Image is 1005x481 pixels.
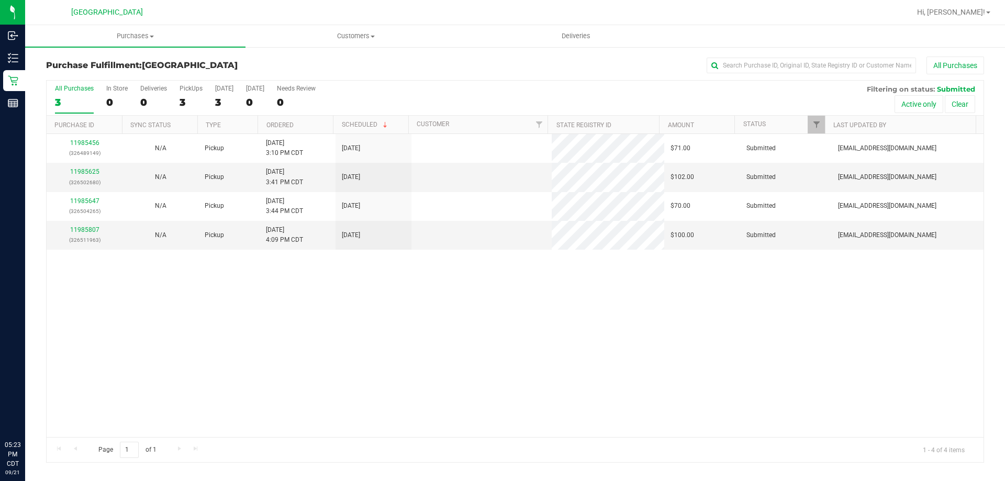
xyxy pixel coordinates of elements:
[668,121,694,129] a: Amount
[671,143,690,153] span: $71.00
[25,31,245,41] span: Purchases
[746,230,776,240] span: Submitted
[70,226,99,233] a: 11985807
[8,30,18,41] inline-svg: Inbound
[746,201,776,211] span: Submitted
[155,231,166,239] span: Not Applicable
[155,172,166,182] button: N/A
[266,121,294,129] a: Ordered
[945,95,975,113] button: Clear
[120,442,139,458] input: 1
[180,85,203,92] div: PickUps
[155,201,166,211] button: N/A
[142,60,238,70] span: [GEOGRAPHIC_DATA]
[530,116,548,133] a: Filter
[155,230,166,240] button: N/A
[90,442,165,458] span: Page of 1
[838,172,936,182] span: [EMAIL_ADDRESS][DOMAIN_NAME]
[215,96,233,108] div: 3
[8,98,18,108] inline-svg: Reports
[867,85,935,93] span: Filtering on status:
[53,177,116,187] p: (326502680)
[245,25,466,47] a: Customers
[71,8,143,17] span: [GEOGRAPHIC_DATA]
[342,172,360,182] span: [DATE]
[833,121,886,129] a: Last Updated By
[914,442,973,457] span: 1 - 4 of 4 items
[277,96,316,108] div: 0
[155,202,166,209] span: Not Applicable
[895,95,943,113] button: Active only
[10,397,42,429] iframe: Resource center
[246,96,264,108] div: 0
[206,121,221,129] a: Type
[548,31,605,41] span: Deliveries
[556,121,611,129] a: State Registry ID
[5,468,20,476] p: 09/21
[5,440,20,468] p: 05:23 PM CDT
[417,120,449,128] a: Customer
[266,225,303,245] span: [DATE] 4:09 PM CDT
[215,85,233,92] div: [DATE]
[205,143,224,153] span: Pickup
[266,196,303,216] span: [DATE] 3:44 PM CDT
[838,230,936,240] span: [EMAIL_ADDRESS][DOMAIN_NAME]
[246,31,465,41] span: Customers
[31,396,43,408] iframe: Resource center unread badge
[671,201,690,211] span: $70.00
[746,172,776,182] span: Submitted
[671,172,694,182] span: $102.00
[155,173,166,181] span: Not Applicable
[106,85,128,92] div: In Store
[205,201,224,211] span: Pickup
[266,167,303,187] span: [DATE] 3:41 PM CDT
[70,139,99,147] a: 11985456
[746,143,776,153] span: Submitted
[25,25,245,47] a: Purchases
[277,85,316,92] div: Needs Review
[8,75,18,86] inline-svg: Retail
[54,121,94,129] a: Purchase ID
[926,57,984,74] button: All Purchases
[917,8,985,16] span: Hi, [PERSON_NAME]!
[70,168,99,175] a: 11985625
[205,230,224,240] span: Pickup
[140,96,167,108] div: 0
[8,53,18,63] inline-svg: Inventory
[70,197,99,205] a: 11985647
[707,58,916,73] input: Search Purchase ID, Original ID, State Registry ID or Customer Name...
[838,143,936,153] span: [EMAIL_ADDRESS][DOMAIN_NAME]
[246,85,264,92] div: [DATE]
[205,172,224,182] span: Pickup
[180,96,203,108] div: 3
[53,206,116,216] p: (326504265)
[130,121,171,129] a: Sync Status
[155,143,166,153] button: N/A
[838,201,936,211] span: [EMAIL_ADDRESS][DOMAIN_NAME]
[937,85,975,93] span: Submitted
[155,144,166,152] span: Not Applicable
[671,230,694,240] span: $100.00
[55,85,94,92] div: All Purchases
[53,235,116,245] p: (326511963)
[55,96,94,108] div: 3
[46,61,359,70] h3: Purchase Fulfillment:
[342,143,360,153] span: [DATE]
[342,201,360,211] span: [DATE]
[342,230,360,240] span: [DATE]
[342,121,389,128] a: Scheduled
[466,25,686,47] a: Deliveries
[808,116,825,133] a: Filter
[106,96,128,108] div: 0
[140,85,167,92] div: Deliveries
[266,138,303,158] span: [DATE] 3:10 PM CDT
[743,120,766,128] a: Status
[53,148,116,158] p: (326489149)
